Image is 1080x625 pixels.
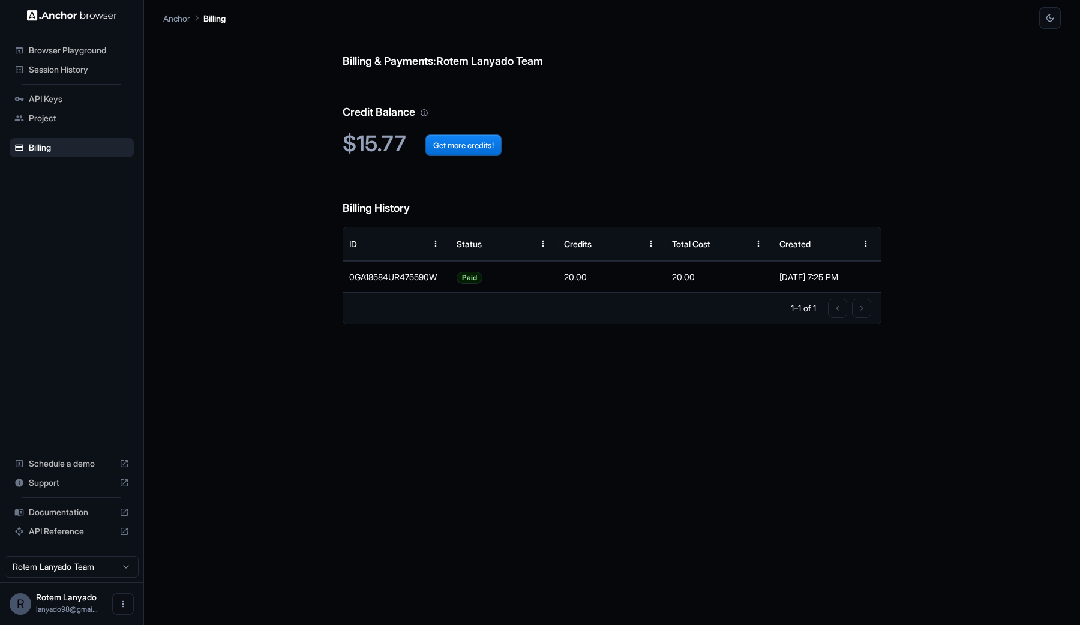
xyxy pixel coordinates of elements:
[343,29,881,70] h6: Billing & Payments: Rotem Lanyado Team
[640,233,662,254] button: Menu
[29,64,129,76] span: Session History
[36,605,98,614] span: lanyado98@gmail.com
[163,12,190,25] p: Anchor
[163,11,226,25] nav: breadcrumb
[855,233,877,254] button: Menu
[779,262,875,292] div: [DATE] 7:25 PM
[10,109,134,128] div: Project
[425,134,502,156] button: Get more credits!
[203,12,226,25] p: Billing
[779,239,811,249] div: Created
[29,44,129,56] span: Browser Playground
[10,473,134,492] div: Support
[10,522,134,541] div: API Reference
[343,176,881,217] h6: Billing History
[29,112,129,124] span: Project
[457,262,482,293] span: Paid
[10,60,134,79] div: Session History
[833,233,855,254] button: Sort
[10,503,134,522] div: Documentation
[36,592,97,602] span: Rotem Lanyado
[420,109,428,117] svg: Your credit balance will be consumed as you use the API. Visit the usage page to view a breakdown...
[29,142,129,154] span: Billing
[726,233,748,254] button: Sort
[349,239,357,249] div: ID
[27,10,117,21] img: Anchor Logo
[29,93,129,105] span: API Keys
[10,89,134,109] div: API Keys
[343,80,881,121] h6: Credit Balance
[343,131,881,157] h2: $15.77
[29,477,115,489] span: Support
[10,41,134,60] div: Browser Playground
[10,454,134,473] div: Schedule a demo
[558,261,665,292] div: 20.00
[672,239,710,249] div: Total Cost
[343,261,451,292] div: 0GA18584UR475590W
[619,233,640,254] button: Sort
[10,593,31,615] div: R
[564,239,592,249] div: Credits
[29,525,115,537] span: API Reference
[748,233,769,254] button: Menu
[112,593,134,615] button: Open menu
[29,458,115,470] span: Schedule a demo
[10,138,134,157] div: Billing
[457,239,482,249] div: Status
[511,233,532,254] button: Sort
[425,233,446,254] button: Menu
[666,261,773,292] div: 20.00
[403,233,425,254] button: Sort
[29,506,115,518] span: Documentation
[791,302,816,314] p: 1–1 of 1
[532,233,554,254] button: Menu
